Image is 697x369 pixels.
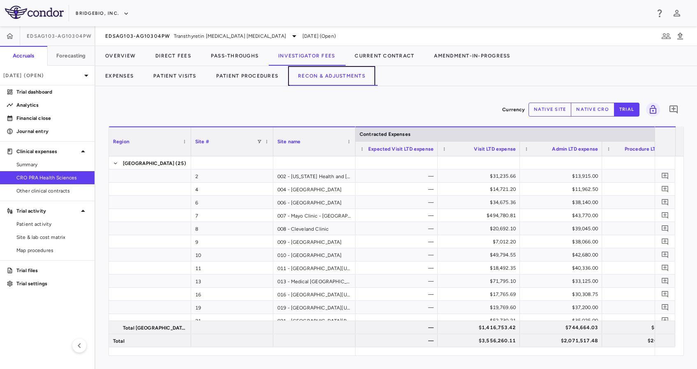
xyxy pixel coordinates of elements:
[16,174,88,181] span: CRO PRA Health Sciences
[273,222,355,235] div: 008 - Cleveland Clinic
[661,290,669,298] svg: Add comment
[16,247,88,254] span: Map procedures
[13,52,34,60] h6: Accruals
[660,170,671,181] button: Add comment
[527,248,598,261] div: $42,680.00
[661,264,669,272] svg: Add comment
[113,139,129,144] span: Region
[56,52,86,60] h6: Forecasting
[660,197,671,208] button: Add comment
[76,7,129,20] button: BridgeBio, Inc.
[143,66,206,86] button: Patient Visits
[363,261,434,275] div: —
[527,170,598,183] div: $13,915.00
[660,302,671,313] button: Add comment
[191,183,273,195] div: 4
[95,46,145,66] button: Overview
[661,172,669,180] svg: Add comment
[527,261,598,275] div: $40,336.00
[474,146,516,152] span: Visit LTD expense
[609,275,680,288] div: $6,844.50
[191,288,273,300] div: 16
[363,170,434,183] div: —
[661,198,669,206] svg: Add comment
[609,183,680,196] div: $825.50
[288,66,375,86] button: Recon & Adjustments
[527,222,598,235] div: $39,045.00
[609,321,680,334] div: $85,230.14
[363,275,434,288] div: —
[273,248,355,261] div: 010 - [GEOGRAPHIC_DATA]
[206,66,288,86] button: Patient Procedures
[273,275,355,287] div: 013 - Medical [GEOGRAPHIC_DATA][US_STATE]
[609,301,680,314] div: $4,044.80
[363,248,434,261] div: —
[661,251,669,259] svg: Add comment
[191,301,273,314] div: 19
[273,288,355,300] div: 016 - [GEOGRAPHIC_DATA][US_STATE]
[660,275,671,286] button: Add comment
[661,303,669,311] svg: Add comment
[609,170,680,183] div: $2,057.40
[16,128,88,135] p: Journal entry
[174,32,286,40] span: Transthyretin [MEDICAL_DATA] [MEDICAL_DATA]
[609,248,680,261] div: $4,680.00
[16,234,88,241] span: Site & lab cost matrix
[660,210,671,221] button: Add comment
[527,209,598,222] div: $43,770.00
[527,334,598,347] div: $2,071,517.48
[191,209,273,222] div: 7
[527,235,598,248] div: $38,066.00
[661,238,669,245] svg: Add comment
[360,131,411,137] span: Contracted Expenses
[363,321,434,334] div: —
[445,209,516,222] div: $494,780.81
[424,46,520,66] button: Amendment-In-Progress
[16,280,88,287] p: Trial settings
[660,223,671,234] button: Add comment
[445,275,516,288] div: $71,795.10
[609,334,680,347] div: $209,931.23
[268,46,345,66] button: Investigator Fees
[661,225,669,232] svg: Add comment
[660,236,671,247] button: Add comment
[3,72,81,79] p: [DATE] (Open)
[363,222,434,235] div: —
[345,46,424,66] button: Current Contract
[273,314,355,327] div: 021 - [GEOGRAPHIC_DATA][PERSON_NAME]
[273,196,355,209] div: 006 - [GEOGRAPHIC_DATA]
[273,301,355,314] div: 019 - [GEOGRAPHIC_DATA][US_STATE] - [GEOGRAPHIC_DATA]
[609,288,680,301] div: $1,129.03
[527,321,598,334] div: $744,664.03
[191,275,273,287] div: 13
[527,183,598,196] div: $11,962.50
[527,301,598,314] div: $37,200.00
[363,209,434,222] div: —
[368,146,434,152] span: Expected Visit LTD expense
[16,187,88,195] span: Other clinical contracts
[16,207,78,215] p: Trial activity
[16,148,78,155] p: Clinical expenses
[609,196,680,209] div: $2,613.94
[191,222,273,235] div: 8
[363,235,434,248] div: —
[609,261,680,275] div: $1,213.52
[527,196,598,209] div: $38,140.00
[625,146,680,152] span: Procedure LTD expense
[445,222,516,235] div: $20,692.10
[273,209,355,222] div: 007 - Mayo Clinic - [GEOGRAPHIC_DATA]
[609,209,680,222] div: $9,740.90
[273,235,355,248] div: 009 - [GEOGRAPHIC_DATA]
[669,105,679,115] svg: Add comment
[363,196,434,209] div: —
[527,275,598,288] div: $33,125.00
[273,170,355,182] div: 002 - [US_STATE] Health and [GEOGRAPHIC_DATA]
[191,248,273,261] div: 10
[191,196,273,209] div: 6
[661,316,669,324] svg: Add comment
[667,103,681,117] button: Add comment
[552,146,598,152] span: Admin LTD expense
[363,334,434,347] div: —
[105,33,171,39] span: EDSAG103-AG10304PW
[643,103,660,117] span: Lock grid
